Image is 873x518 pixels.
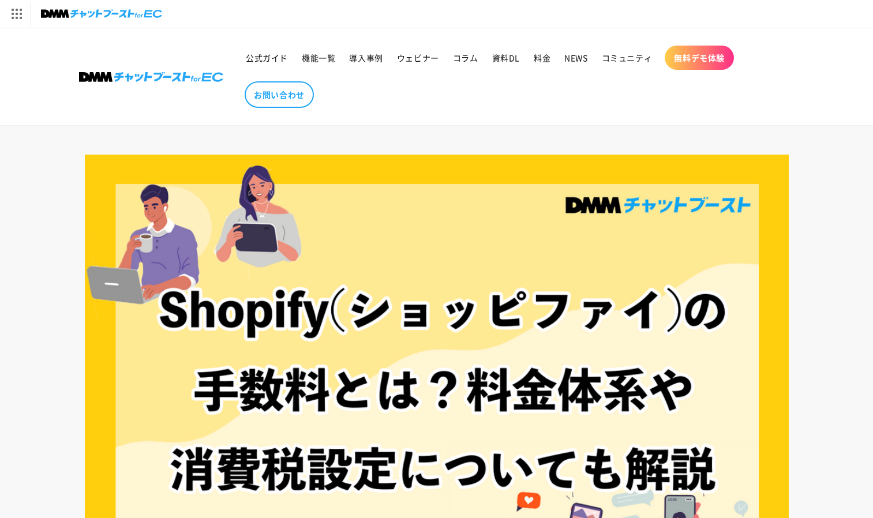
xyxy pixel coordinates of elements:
span: NEWS [564,52,587,63]
span: 料金 [534,52,550,63]
a: 資料DL [485,46,527,70]
span: 導入事例 [349,52,383,63]
a: コラム [446,46,485,70]
span: コミュニティ [602,52,653,63]
span: 機能一覧 [302,52,335,63]
img: サービス [2,2,31,26]
a: 料金 [527,46,557,70]
a: コミュニティ [595,46,660,70]
span: ウェビナー [397,52,439,63]
span: 資料DL [492,52,520,63]
span: 無料デモ体験 [674,52,725,63]
a: ウェビナー [390,46,446,70]
a: 導入事例 [342,46,389,70]
span: コラム [453,52,478,63]
span: 公式ガイド [246,52,288,63]
span: お問い合わせ [254,89,305,100]
a: 機能一覧 [295,46,342,70]
a: お問い合わせ [245,81,314,108]
a: 無料デモ体験 [665,46,734,70]
a: NEWS [557,46,594,70]
a: 公式ガイド [239,46,295,70]
img: 株式会社DMM Boost [79,72,223,82]
img: チャットブーストforEC [41,6,162,22]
